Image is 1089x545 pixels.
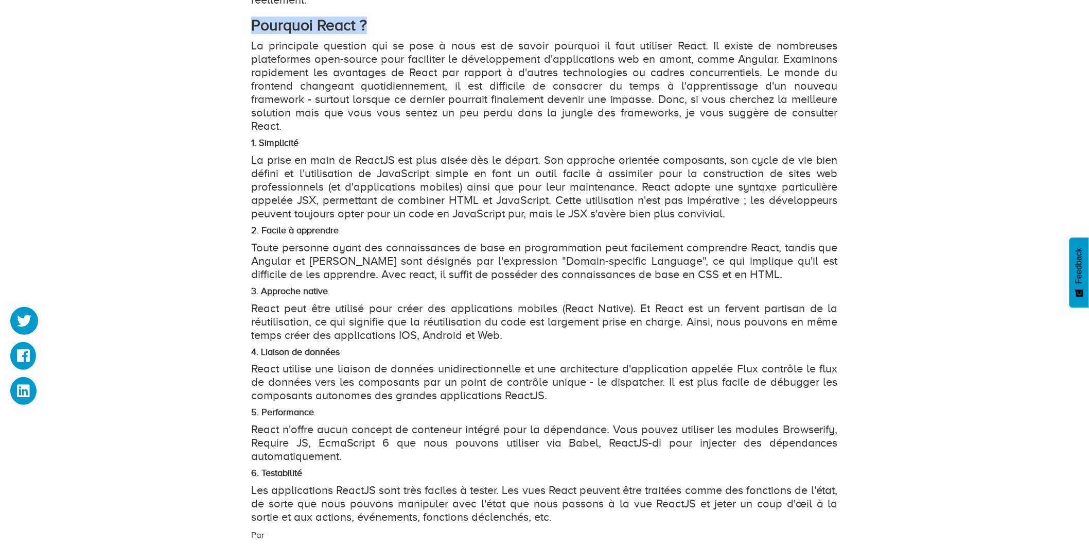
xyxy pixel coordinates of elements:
[251,154,838,220] p: La prise en main de ReactJS est plus aisée dès le départ. Son approche orientée composants, son c...
[251,407,314,417] strong: 5. Performance
[251,39,838,133] p: La principale question qui se pose à nous est de savoir pourquoi il faut utiliser React. Il exist...
[1069,237,1089,308] button: Feedback - Afficher l’enquête
[251,468,302,478] strong: 6. Testabilité
[251,138,298,148] strong: 1. Simplicité
[1075,248,1084,284] span: Feedback
[251,302,838,342] p: React peut être utilisé pour créer des applications mobiles (React Native). Et React est un ferve...
[251,286,328,296] strong: 3. Approche native
[251,347,340,357] strong: 4. Liaison de données
[251,362,838,402] p: React utilise une liaison de données unidirectionnelle et une architecture d'application appelée ...
[251,16,367,34] strong: Pourquoi React ?
[251,241,838,281] p: Toute personne ayant des connaissances de base en programmation peut facilement comprendre React,...
[251,423,838,463] p: React n'offre aucun concept de conteneur intégré pour la dépendance. Vous pouvez utiliser les mod...
[251,225,339,235] strong: 2. Facile à apprendre
[251,484,838,524] p: Les applications ReactJS sont très faciles à tester. Les vues React peuvent être traitées comme d...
